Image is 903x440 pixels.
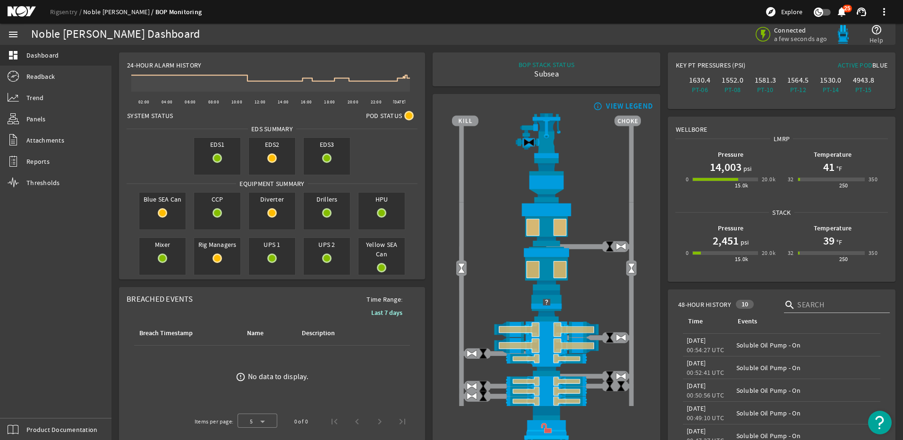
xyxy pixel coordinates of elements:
span: Blue SEA Can [139,193,186,206]
div: 350 [869,175,877,184]
legacy-datetime-component: 00:52:41 UTC [687,368,724,377]
input: Search [797,299,882,311]
div: 15.0k [735,181,749,190]
img: BopBodyShearBottom.png [452,364,641,376]
img: ValveOpen.png [615,371,627,382]
img: Valve2Open.png [626,262,637,274]
div: 32 [788,248,794,258]
img: ValveOpen.png [615,332,627,343]
span: Explore [781,7,802,17]
b: Pressure [718,224,743,233]
mat-icon: help_outline [871,24,882,35]
button: more_vert [873,0,895,23]
div: Description [302,328,335,338]
div: Items per page: [195,417,234,426]
span: psi [741,164,752,173]
div: Noble [PERSON_NAME] Dashboard [31,30,200,39]
div: PT-15 [849,85,878,94]
div: 1581.3 [751,76,780,85]
span: UPS 1 [249,238,295,251]
span: EDS2 [249,138,295,151]
div: 15.0k [735,254,749,264]
button: Explore [761,4,806,19]
text: 08:00 [208,99,219,105]
div: 1530.0 [816,76,845,85]
div: Subsea [519,69,574,79]
img: Valve2Close.png [523,137,535,148]
div: 32 [788,175,794,184]
text: 18:00 [324,99,335,105]
img: ValveClose.png [615,381,627,392]
span: Diverter [249,193,295,206]
div: 4943.8 [849,76,878,85]
span: CCP [194,193,240,206]
b: Last 7 days [371,308,402,317]
span: °F [835,237,843,247]
span: Thresholds [26,178,60,187]
div: VIEW LEGEND [606,102,653,111]
text: 12:00 [255,99,265,105]
img: ShearRamOpenBlock.png [452,338,641,354]
span: 24-Hour Alarm History [127,60,201,70]
img: ShearRamOpenBlock.png [452,322,641,338]
span: Drillers [304,193,350,206]
div: PT-08 [718,85,747,94]
img: Valve2Open.png [456,262,467,274]
b: Pressure [718,150,743,159]
span: Yellow SEA Can [358,238,405,261]
img: FlexJoint.png [452,158,641,202]
img: RiserAdapter.png [452,113,641,158]
span: Panels [26,114,46,124]
mat-icon: notifications [836,6,847,17]
img: PipeRamOpenBlock.png [452,386,641,396]
mat-icon: info_outline [591,102,603,110]
span: 48-Hour History [678,300,731,309]
div: Breach Timestamp [139,328,193,338]
span: EDS3 [304,138,350,151]
img: PipeRamOpenBlock.png [452,354,641,364]
text: 14:00 [278,99,289,105]
div: Name [247,328,264,338]
span: Blue [872,61,887,69]
text: 16:00 [301,99,312,105]
legacy-datetime-component: [DATE] [687,336,706,345]
img: UpperAnnularOpenBlock.png [452,202,641,246]
img: ValveOpen.png [466,390,477,402]
span: UPS 2 [304,238,350,251]
a: BOP Monitoring [155,8,202,17]
div: 0 of 0 [294,417,308,426]
img: LowerAnnularOpenBlock.png [452,246,641,290]
div: 20.0k [762,175,775,184]
div: Soluble Oil Pump - On [736,408,877,418]
b: Temperature [814,224,852,233]
text: 04:00 [162,99,172,105]
span: Equipment Summary [236,179,307,188]
div: Time [688,316,703,327]
span: Breached Events [127,294,193,304]
mat-icon: explore [765,6,776,17]
div: Breach Timestamp [138,328,234,338]
b: Temperature [814,150,852,159]
img: ValveClose.png [477,381,489,392]
span: EDS SUMMARY [248,124,296,134]
legacy-datetime-component: 00:49:10 UTC [687,414,724,422]
img: ValveOpen.png [466,348,477,359]
div: 20.0k [762,248,775,258]
a: Rigsentry [50,8,83,16]
span: Mixer [139,238,186,251]
img: ValveClose.png [604,241,615,252]
img: Bluepod.svg [834,25,852,44]
span: LMRP [770,134,793,144]
span: Rig Managers [194,238,240,251]
mat-icon: dashboard [8,50,19,61]
div: Soluble Oil Pump - On [736,386,877,395]
span: Time Range: [359,295,410,304]
img: PipeRamOpenBlock.png [452,396,641,406]
img: ValveOpen.png [615,241,627,252]
div: PT-12 [784,85,812,94]
span: psi [739,237,749,247]
mat-icon: support_agent [856,6,867,17]
span: Reports [26,157,50,166]
div: 0 [686,248,689,258]
mat-icon: error_outline [236,372,246,382]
